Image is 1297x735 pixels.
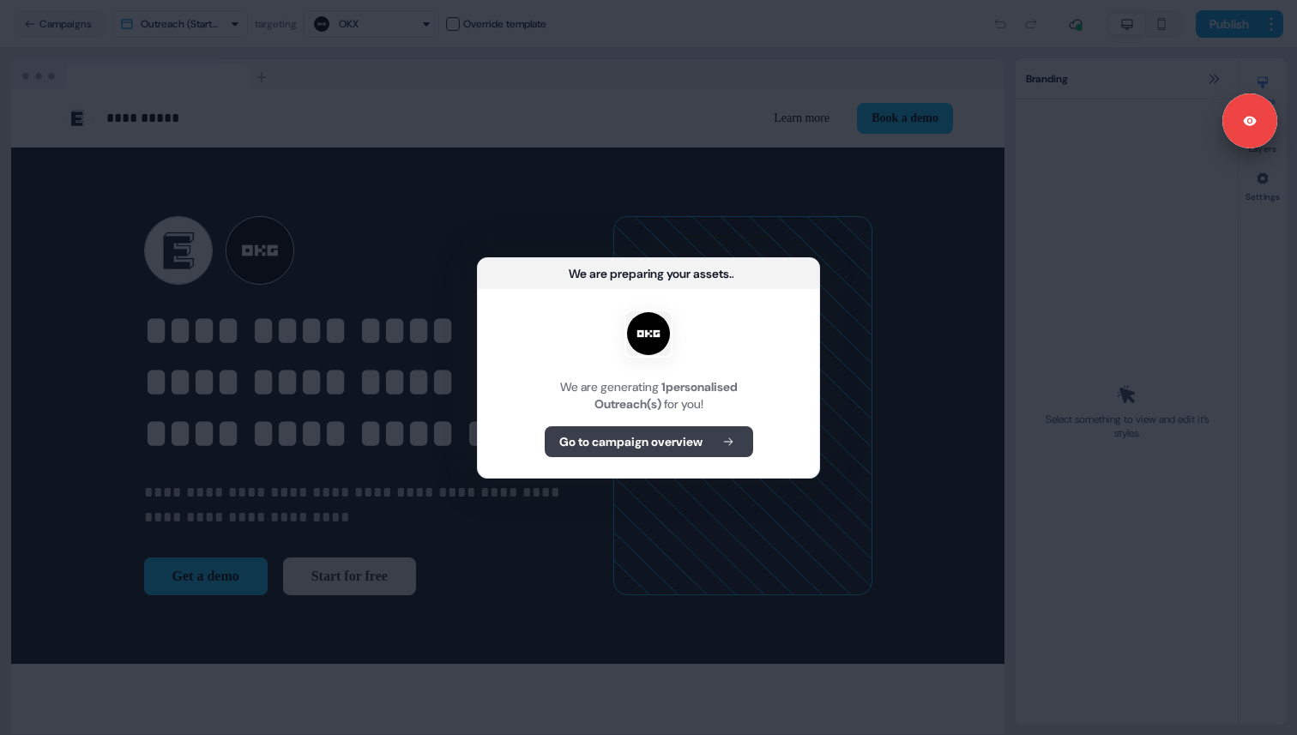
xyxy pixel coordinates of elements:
div: ... [729,265,734,282]
button: Go to campaign overview [545,426,753,457]
b: Go to campaign overview [559,433,703,450]
b: 1 personalised Outreach(s) [594,379,738,412]
div: We are generating for you! [498,378,799,413]
div: We are preparing your assets [569,265,729,282]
